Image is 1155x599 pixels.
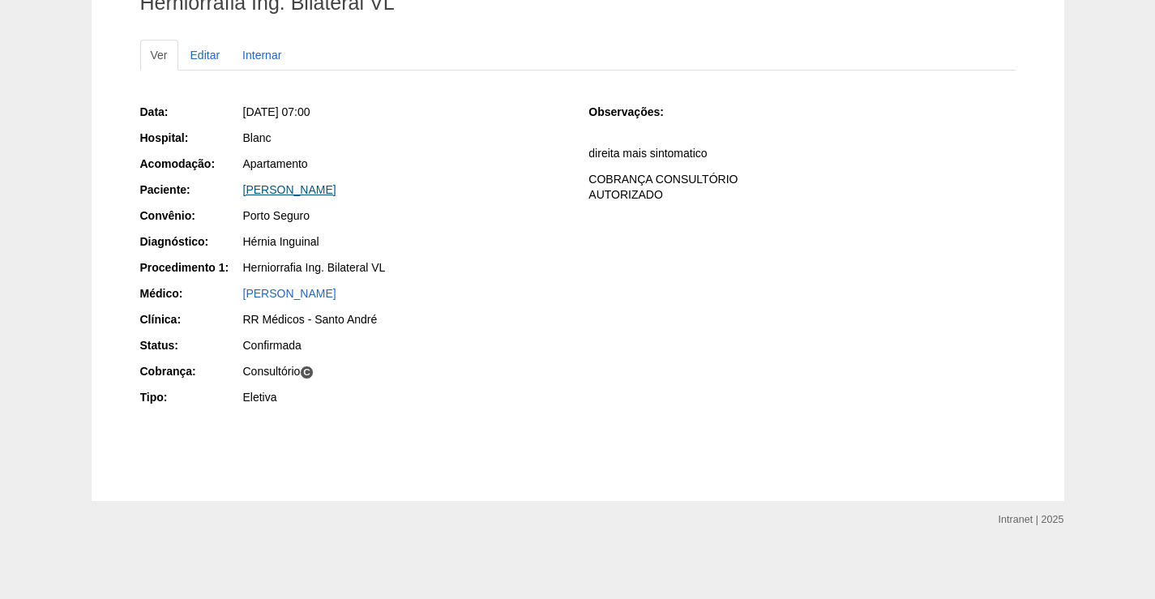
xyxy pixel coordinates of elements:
div: Diagnóstico: [140,233,242,250]
div: Hospital: [140,130,242,146]
div: Herniorrafia Ing. Bilateral VL [243,259,567,276]
div: Acomodação: [140,156,242,172]
div: RR Médicos - Santo André [243,311,567,327]
div: Médico: [140,285,242,302]
a: Ver [140,40,178,71]
div: Tipo: [140,389,242,405]
div: Status: [140,337,242,353]
p: COBRANÇA CONSULTÓRIO AUTORIZADO [588,172,1015,203]
a: Editar [180,40,231,71]
div: Confirmada [243,337,567,353]
div: Convênio: [140,208,242,224]
div: Clínica: [140,311,242,327]
div: Apartamento [243,156,567,172]
div: Blanc [243,130,567,146]
div: Porto Seguro [243,208,567,224]
span: [DATE] 07:00 [243,105,310,118]
div: Procedimento 1: [140,259,242,276]
div: Observações: [588,104,690,120]
div: Eletiva [243,389,567,405]
div: Hérnia Inguinal [243,233,567,250]
div: Consultório [243,363,567,379]
div: Data: [140,104,242,120]
div: Cobrança: [140,363,242,379]
div: Paciente: [140,182,242,198]
a: [PERSON_NAME] [243,183,336,196]
a: [PERSON_NAME] [243,287,336,300]
div: Intranet | 2025 [999,511,1064,528]
p: direita mais sintomatico [588,146,1015,161]
span: C [300,366,314,379]
a: Internar [232,40,292,71]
